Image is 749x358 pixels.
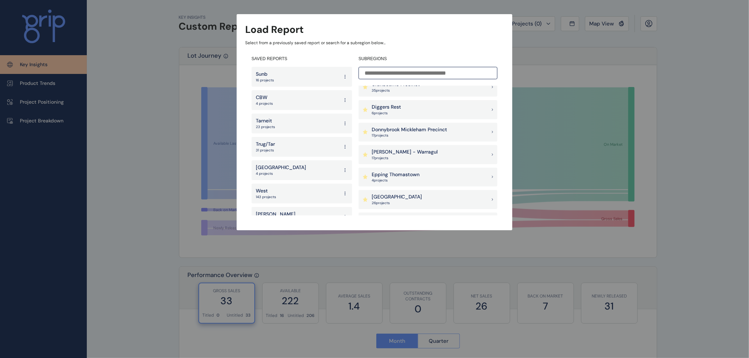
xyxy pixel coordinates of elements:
p: 4 projects [256,101,273,106]
p: Diggers Rest [372,104,401,111]
p: 16 projects [256,78,274,83]
p: 17 project s [372,133,447,138]
p: 17 project s [372,156,438,161]
p: 26 project s [372,201,422,206]
h4: SAVED REPORTS [252,56,352,62]
p: [GEOGRAPHIC_DATA] [372,194,422,201]
p: 4 project s [372,178,419,183]
p: Select from a previously saved report or search for a subregion below... [245,40,504,46]
p: CBW [256,94,273,101]
p: 4 projects [256,171,306,176]
p: 35 project s [372,88,420,93]
p: [GEOGRAPHIC_DATA] [256,164,306,171]
p: 23 projects [256,125,275,129]
p: Epping Thomastown [372,171,419,178]
h4: SUBREGIONS [359,56,497,62]
p: Donnybrook Mickleham Precinct [372,126,447,133]
p: West [256,187,276,195]
p: [PERSON_NAME] [256,211,295,218]
p: Tarneit [256,117,275,125]
p: 143 projects [256,195,276,200]
p: 31 projects [256,148,275,153]
p: Trug/Tar [256,141,275,148]
p: Sunb [256,71,274,78]
p: [PERSON_NAME] - Warragul [372,149,438,156]
h3: Load Report [245,23,304,36]
p: 6 project s [372,111,401,116]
